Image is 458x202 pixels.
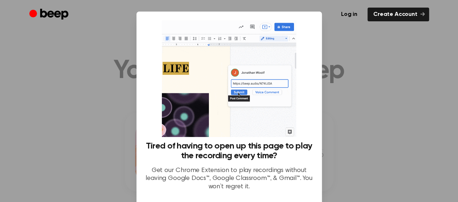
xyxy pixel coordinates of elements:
[29,8,70,22] a: Beep
[367,8,429,21] a: Create Account
[335,8,363,21] a: Log in
[145,167,313,191] p: Get our Chrome Extension to play recordings without leaving Google Docs™, Google Classroom™, & Gm...
[145,141,313,161] h3: Tired of having to open up this page to play the recording every time?
[162,20,296,137] img: Beep extension in action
